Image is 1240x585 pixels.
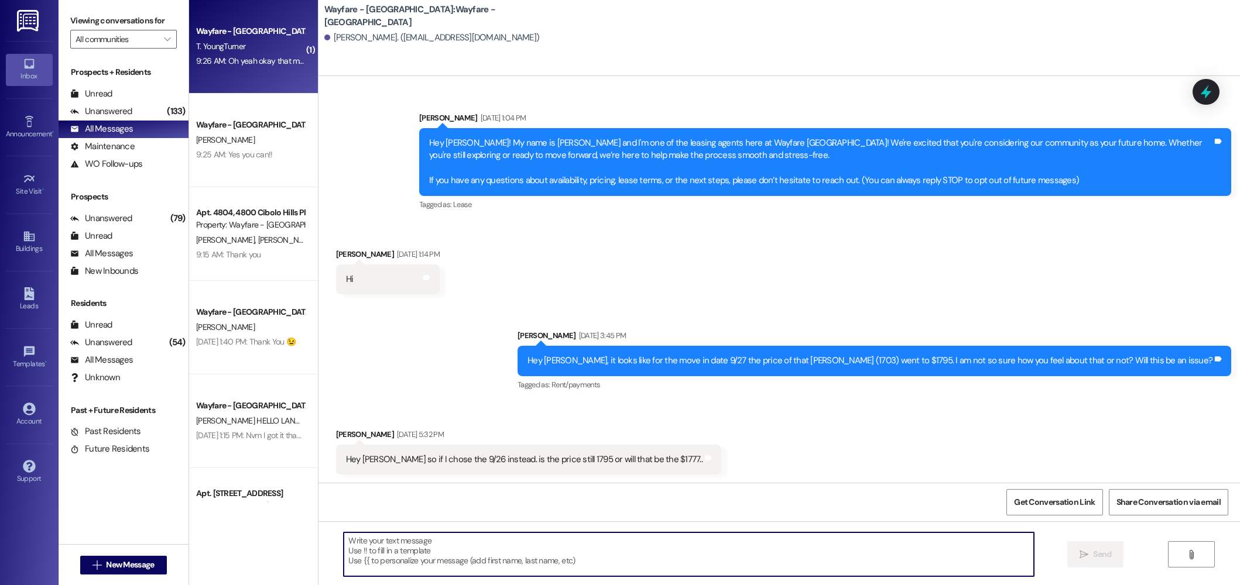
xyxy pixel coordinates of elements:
[196,119,304,131] div: Wayfare - [GEOGRAPHIC_DATA]
[196,41,245,51] span: T. YoungTurner
[6,284,53,315] a: Leads
[1109,489,1228,515] button: Share Conversation via email
[1067,541,1124,567] button: Send
[106,559,154,571] span: New Message
[336,428,721,445] div: [PERSON_NAME]
[17,10,41,32] img: ResiDesk Logo
[164,102,188,121] div: (133)
[552,380,601,390] span: Rent/payments
[1014,496,1095,508] span: Get Conversation Link
[527,355,1212,367] div: Hey [PERSON_NAME], it looks like for the move in date 9/27 the price of that [PERSON_NAME] (1703)...
[70,123,133,135] div: All Messages
[80,556,167,574] button: New Message
[6,169,53,201] a: Site Visit •
[196,25,304,37] div: Wayfare - [GEOGRAPHIC_DATA]
[164,35,170,44] i: 
[196,249,261,260] div: 9:15 AM: Thank you
[258,235,316,245] span: [PERSON_NAME]
[1116,496,1221,508] span: Share Conversation via email
[196,149,273,160] div: 9:25 AM: Yes you can!!
[346,453,703,466] div: Hey [PERSON_NAME] so if I chose the 9/26 instead. is the price still 1795 or will that be the $17...
[478,112,526,124] div: [DATE] 1:04 PM
[70,443,149,455] div: Future Residents
[52,128,54,136] span: •
[196,322,255,332] span: [PERSON_NAME]
[70,140,135,153] div: Maintenance
[93,560,101,570] i: 
[196,306,304,318] div: Wayfare - [GEOGRAPHIC_DATA]
[70,105,132,118] div: Unanswered
[196,235,258,245] span: [PERSON_NAME]
[419,112,1231,128] div: [PERSON_NAME]
[166,333,189,352] div: (54)
[196,400,304,412] div: Wayfare - [GEOGRAPHIC_DATA]
[336,248,440,264] div: [PERSON_NAME]
[59,66,189,78] div: Prospects + Residents
[70,425,141,438] div: Past Residents
[429,137,1212,187] div: Hey [PERSON_NAME]! My name is [PERSON_NAME] and I'm one of the leasing agents here at Wayfare [GE...
[70,88,112,100] div: Unread
[1093,548,1111,560] span: Send
[419,196,1231,213] div: Tagged as:
[6,456,53,488] a: Support
[346,273,354,285] div: Hi
[196,415,313,426] span: [PERSON_NAME] HELLO LANDING
[70,354,133,366] div: All Messages
[196,336,296,347] div: [DATE] 1:40 PM: Thank You 😉
[70,247,133,260] div: All Messages
[70,230,112,242] div: Unread
[394,428,444,441] div: [DATE] 5:32 PM
[453,199,472,209] span: Lease
[59,297,189,309] div: Residents
[6,226,53,258] a: Buildings
[576,329,626,342] div: [DATE] 3:45 PM
[196,135,255,145] span: [PERSON_NAME]
[70,12,177,30] label: Viewing conversations for
[6,54,53,85] a: Inbox
[196,219,304,231] div: Property: Wayfare - [GEOGRAPHIC_DATA]
[324,32,540,44] div: [PERSON_NAME]. ([EMAIL_ADDRESS][DOMAIN_NAME])
[42,185,44,194] span: •
[70,319,112,331] div: Unread
[6,342,53,373] a: Templates •
[394,248,440,260] div: [DATE] 1:14 PM
[518,329,1231,346] div: [PERSON_NAME]
[196,487,304,500] div: Apt. [STREET_ADDRESS]
[45,358,47,366] span: •
[1080,550,1088,559] i: 
[1187,550,1196,559] i: 
[324,4,559,29] b: Wayfare - [GEOGRAPHIC_DATA]: Wayfare - [GEOGRAPHIC_DATA]
[1006,489,1102,515] button: Get Conversation Link
[59,404,189,417] div: Past + Future Residents
[167,209,189,228] div: (79)
[196,56,581,66] div: 9:26 AM: Oh yeah okay that makes total sense . Would we be able to do the same floor plan just th...
[196,207,304,219] div: Apt. 4804, 4800 Cibolo Hills Pky
[518,376,1231,393] div: Tagged as:
[196,500,304,512] div: Property: Wayfare - [GEOGRAPHIC_DATA]
[70,158,142,170] div: WO Follow-ups
[6,399,53,431] a: Account
[70,371,120,384] div: Unknown
[76,30,158,49] input: All communities
[70,212,132,225] div: Unanswered
[196,430,321,441] div: [DATE] 1:15 PM: Nvm I got it thank you!
[70,265,138,277] div: New Inbounds
[70,336,132,349] div: Unanswered
[59,191,189,203] div: Prospects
